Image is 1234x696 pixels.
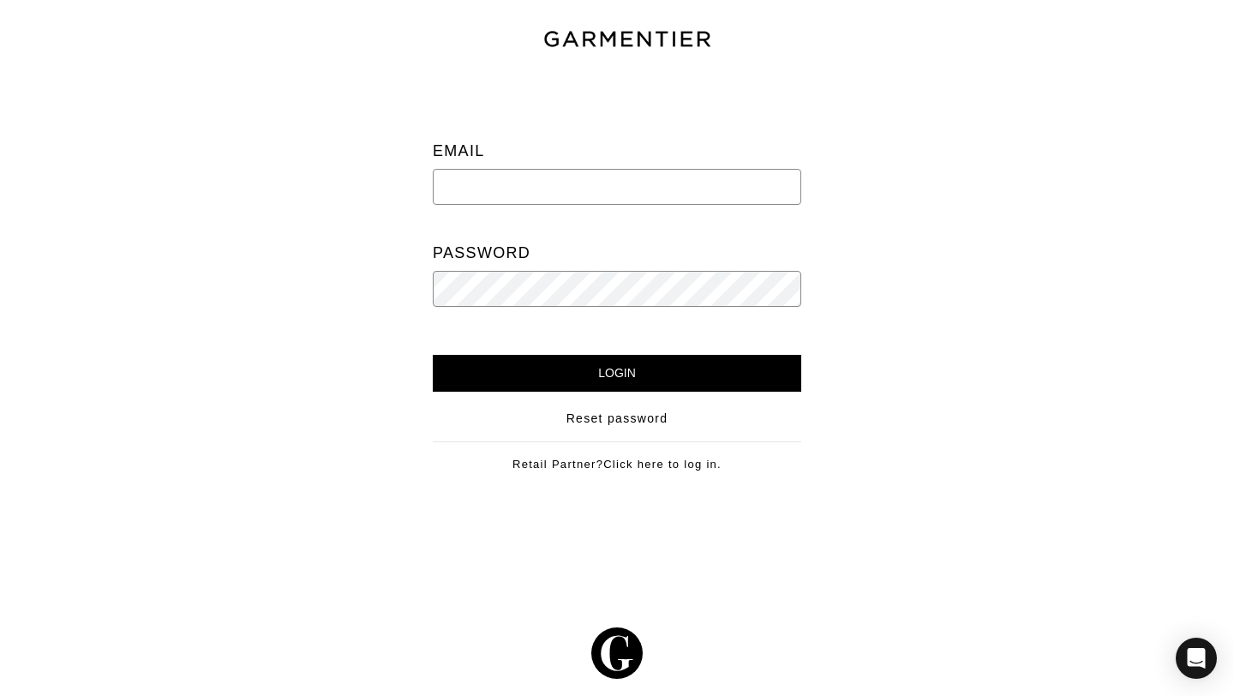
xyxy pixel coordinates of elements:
input: Login [433,355,801,392]
label: Email [433,134,485,169]
label: Password [433,236,530,271]
div: Open Intercom Messenger [1176,638,1217,679]
a: Click here to log in. [603,458,722,471]
div: Retail Partner? [433,441,801,473]
a: Reset password [566,410,668,428]
img: g-602364139e5867ba59c769ce4266a9601a3871a1516a6a4c3533f4bc45e69684.svg [591,627,643,679]
img: garmentier-text-8466448e28d500cc52b900a8b1ac6a0b4c9bd52e9933ba870cc531a186b44329.png [542,28,713,51]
